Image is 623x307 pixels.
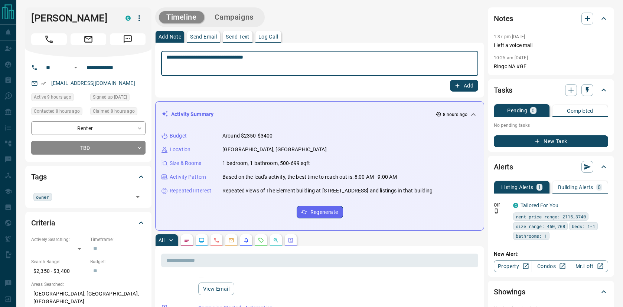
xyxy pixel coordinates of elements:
svg: Opportunities [273,237,279,243]
p: Activity Pattern [170,173,206,181]
p: Repeated Interest [170,187,211,195]
p: 8 hours ago [443,111,467,118]
p: Repeated views of The Element building at [STREET_ADDRESS] and listings in that building [222,187,433,195]
div: Criteria [31,214,146,232]
div: Tasks [494,81,608,99]
p: Timeframe: [90,236,146,243]
a: Condos [532,260,570,272]
button: Open [133,192,143,202]
div: Renter [31,121,146,135]
a: Tailored For You [521,202,558,208]
button: Open [71,63,80,72]
button: Campaigns [207,11,261,23]
span: rent price range: 2115,3740 [516,213,586,220]
p: Location [170,146,190,153]
p: Around $2350-$3400 [222,132,273,140]
div: Activity Summary8 hours ago [162,108,478,121]
p: Building Alerts [558,185,593,190]
p: [GEOGRAPHIC_DATA], [GEOGRAPHIC_DATA] [222,146,327,153]
p: Pending [507,108,527,113]
p: Areas Searched: [31,281,146,288]
p: Completed [567,108,593,113]
span: Claimed 8 hours ago [93,108,135,115]
p: Budget: [90,258,146,265]
svg: Agent Actions [288,237,294,243]
h2: Alerts [494,161,513,173]
svg: Requests [258,237,264,243]
h2: Tags [31,171,46,183]
button: Regenerate [297,206,343,218]
p: Log Call [258,34,278,39]
span: size range: 450,768 [516,222,565,230]
svg: Listing Alerts [243,237,249,243]
span: Contacted 8 hours ago [34,108,80,115]
span: Call [31,33,67,45]
svg: Email Verified [41,81,46,86]
div: condos.ca [513,203,518,208]
p: Send Email [190,34,217,39]
div: TBD [31,141,146,155]
p: Activity Summary [171,110,213,118]
button: Timeline [159,11,204,23]
div: Sat Sep 13 2025 [90,107,146,118]
svg: Calls [213,237,219,243]
h2: Criteria [31,217,55,229]
svg: Push Notification Only [494,208,499,214]
a: Property [494,260,532,272]
p: All [159,238,164,243]
span: Signed up [DATE] [93,93,127,101]
div: Showings [494,283,608,301]
span: owner [36,193,49,201]
p: 0 [532,108,535,113]
h2: Showings [494,286,525,298]
div: Sat Sep 13 2025 [31,107,87,118]
div: Mon Aug 11 2025 [90,93,146,103]
p: $2,350 - $3,400 [31,265,87,277]
p: Off [494,202,509,208]
button: View Email [198,283,234,295]
p: 10:25 am [DATE] [494,55,528,60]
span: Message [110,33,146,45]
svg: Lead Browsing Activity [199,237,205,243]
svg: Notes [184,237,190,243]
p: 1 bedroom, 1 bathroom, 500-699 sqft [222,159,310,167]
a: Mr.Loft [570,260,608,272]
p: Add Note [159,34,181,39]
p: I left a voice mail [494,42,608,49]
h2: Notes [494,13,513,24]
p: New Alert: [494,250,608,258]
p: Listing Alerts [501,185,534,190]
h2: Tasks [494,84,512,96]
span: beds: 1-1 [572,222,595,230]
p: 1 [538,185,541,190]
p: No pending tasks [494,120,608,131]
span: bathrooms: 1 [516,232,547,240]
p: Ringc NA #GF [494,63,608,70]
p: 0 [598,185,601,190]
p: Budget [170,132,187,140]
p: 1:37 pm [DATE] [494,34,525,39]
div: Alerts [494,158,608,176]
svg: Emails [228,237,234,243]
div: Tags [31,168,146,186]
span: Email [71,33,106,45]
p: Send Text [226,34,249,39]
div: condos.ca [125,16,131,21]
p: Based on the lead's activity, the best time to reach out is: 8:00 AM - 9:00 AM [222,173,397,181]
p: Actively Searching: [31,236,87,243]
a: [EMAIL_ADDRESS][DOMAIN_NAME] [51,80,135,86]
p: Search Range: [31,258,87,265]
p: Size & Rooms [170,159,202,167]
div: Notes [494,10,608,27]
div: Sat Sep 13 2025 [31,93,87,103]
button: Add [450,80,478,92]
span: Active 9 hours ago [34,93,71,101]
h1: [PERSON_NAME] [31,12,114,24]
button: New Task [494,135,608,147]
